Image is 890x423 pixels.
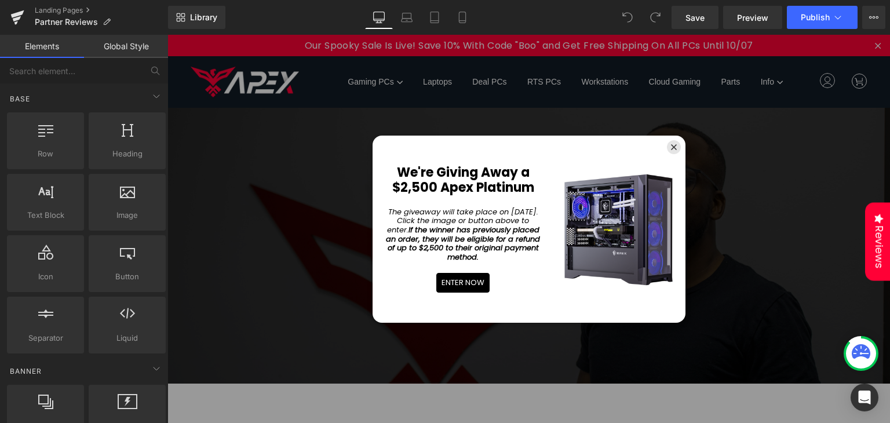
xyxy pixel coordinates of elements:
[393,6,421,29] a: Laptop
[787,6,858,29] button: Publish
[190,12,217,23] span: Library
[644,6,667,29] button: Redo
[92,271,162,283] span: Button
[10,148,81,160] span: Row
[168,6,225,29] a: New Library
[92,332,162,344] span: Liquid
[448,6,476,29] a: Mobile
[685,12,705,24] span: Save
[9,366,43,377] span: Banner
[862,6,885,29] button: More
[9,93,31,104] span: Base
[616,6,639,29] button: Undo
[35,6,168,15] a: Landing Pages
[10,332,81,344] span: Separator
[421,6,448,29] a: Tablet
[35,17,98,27] span: Partner Reviews
[365,6,393,29] a: Desktop
[737,12,768,24] span: Preview
[10,271,81,283] span: Icon
[92,209,162,221] span: Image
[851,384,878,411] div: Open Intercom Messenger
[92,148,162,160] span: Heading
[84,35,168,58] a: Global Style
[10,209,81,221] span: Text Block
[801,13,830,22] span: Publish
[723,6,782,29] a: Preview
[698,167,723,246] div: Reviews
